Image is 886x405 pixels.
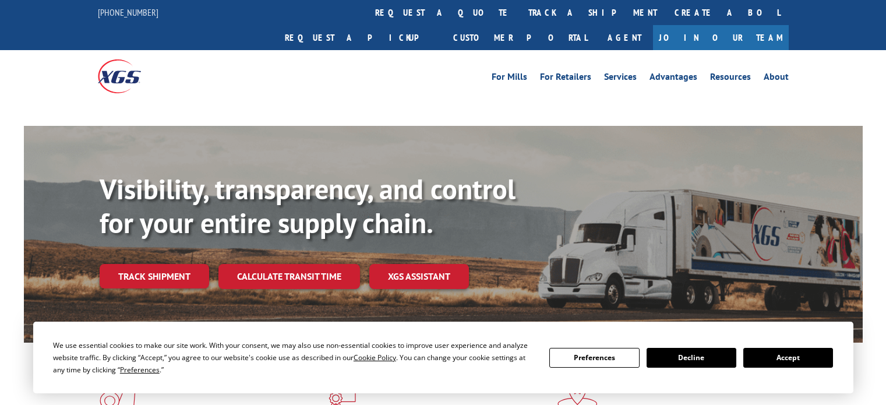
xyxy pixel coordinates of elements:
[650,72,697,85] a: Advantages
[444,25,596,50] a: Customer Portal
[596,25,653,50] a: Agent
[218,264,360,289] a: Calculate transit time
[743,348,833,368] button: Accept
[653,25,789,50] a: Join Our Team
[354,353,396,362] span: Cookie Policy
[100,171,516,241] b: Visibility, transparency, and control for your entire supply chain.
[647,348,736,368] button: Decline
[710,72,751,85] a: Resources
[604,72,637,85] a: Services
[100,264,209,288] a: Track shipment
[98,6,158,18] a: [PHONE_NUMBER]
[492,72,527,85] a: For Mills
[53,339,535,376] div: We use essential cookies to make our site work. With your consent, we may also use non-essential ...
[33,322,853,393] div: Cookie Consent Prompt
[369,264,469,289] a: XGS ASSISTANT
[276,25,444,50] a: Request a pickup
[549,348,639,368] button: Preferences
[764,72,789,85] a: About
[120,365,160,375] span: Preferences
[540,72,591,85] a: For Retailers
